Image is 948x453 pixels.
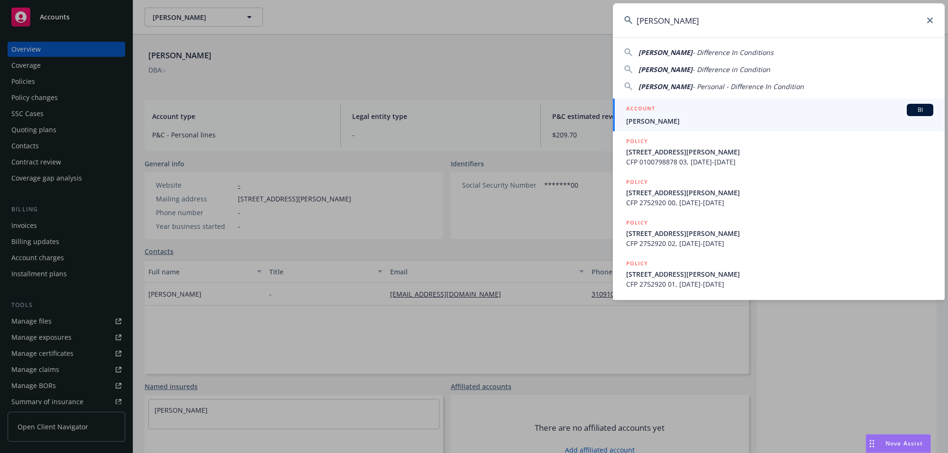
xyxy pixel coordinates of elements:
[626,218,648,227] h5: POLICY
[693,65,770,74] span: - Difference in Condition
[693,48,774,57] span: - Difference In Conditions
[626,228,933,238] span: [STREET_ADDRESS][PERSON_NAME]
[626,269,933,279] span: [STREET_ADDRESS][PERSON_NAME]
[626,147,933,157] span: [STREET_ADDRESS][PERSON_NAME]
[866,434,931,453] button: Nova Assist
[693,82,804,91] span: - Personal - Difference In Condition
[613,254,945,294] a: POLICY[STREET_ADDRESS][PERSON_NAME]CFP 2752920 01, [DATE]-[DATE]
[613,213,945,254] a: POLICY[STREET_ADDRESS][PERSON_NAME]CFP 2752920 02, [DATE]-[DATE]
[613,172,945,213] a: POLICY[STREET_ADDRESS][PERSON_NAME]CFP 2752920 00, [DATE]-[DATE]
[613,99,945,131] a: ACCOUNTBI[PERSON_NAME]
[638,48,693,57] span: [PERSON_NAME]
[911,106,930,114] span: BI
[613,3,945,37] input: Search...
[626,198,933,208] span: CFP 2752920 00, [DATE]-[DATE]
[626,104,655,115] h5: ACCOUNT
[626,157,933,167] span: CFP 0100798878 03, [DATE]-[DATE]
[626,116,933,126] span: [PERSON_NAME]
[626,279,933,289] span: CFP 2752920 01, [DATE]-[DATE]
[626,188,933,198] span: [STREET_ADDRESS][PERSON_NAME]
[626,238,933,248] span: CFP 2752920 02, [DATE]-[DATE]
[866,435,878,453] div: Drag to move
[626,136,648,146] h5: POLICY
[613,131,945,172] a: POLICY[STREET_ADDRESS][PERSON_NAME]CFP 0100798878 03, [DATE]-[DATE]
[885,439,923,447] span: Nova Assist
[626,259,648,268] h5: POLICY
[638,82,693,91] span: [PERSON_NAME]
[638,65,693,74] span: [PERSON_NAME]
[626,177,648,187] h5: POLICY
